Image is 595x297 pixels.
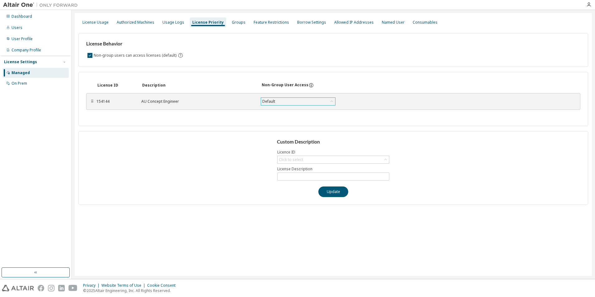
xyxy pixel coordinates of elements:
img: altair_logo.svg [2,285,34,291]
div: Click to select [278,156,389,163]
div: License Settings [4,59,37,64]
div: Description [142,83,254,88]
img: youtube.svg [68,285,77,291]
img: instagram.svg [48,285,54,291]
div: Allowed IP Addresses [334,20,374,25]
p: © 2025 Altair Engineering, Inc. All Rights Reserved. [83,288,179,293]
label: License Description [277,167,389,172]
div: License Usage [82,20,109,25]
div: Privacy [83,283,101,288]
div: Website Terms of Use [101,283,147,288]
h3: Custom Description [277,139,390,145]
div: Click to select [279,157,303,162]
div: Groups [232,20,246,25]
div: User Profile [12,36,33,41]
div: Consumables [413,20,438,25]
img: Altair One [3,2,81,8]
div: License Priority [192,20,224,25]
div: Cookie Consent [147,283,179,288]
svg: By default any user not assigned to any group can access any license. Turn this setting off to di... [178,53,183,58]
h3: License Behavior [86,41,182,47]
div: Named User [382,20,405,25]
div: On Prem [12,81,27,86]
div: Default [261,98,276,105]
div: Users [12,25,22,30]
div: Non-Group User Access [262,82,308,88]
div: License ID [97,83,135,88]
img: linkedin.svg [58,285,65,291]
div: Default [261,98,335,105]
label: Licence ID [277,150,389,155]
div: Authorized Machines [117,20,154,25]
img: facebook.svg [38,285,44,291]
label: Non-group users can access licenses (default) [94,52,178,59]
div: AU Concept Engineer [141,99,253,104]
div: Dashboard [12,14,32,19]
div: 154144 [96,99,134,104]
div: Company Profile [12,48,41,53]
div: Feature Restrictions [254,20,289,25]
button: Update [318,186,348,197]
div: ⠿ [90,99,94,104]
div: Usage Logs [162,20,184,25]
div: Managed [12,70,30,75]
div: Borrow Settings [297,20,326,25]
